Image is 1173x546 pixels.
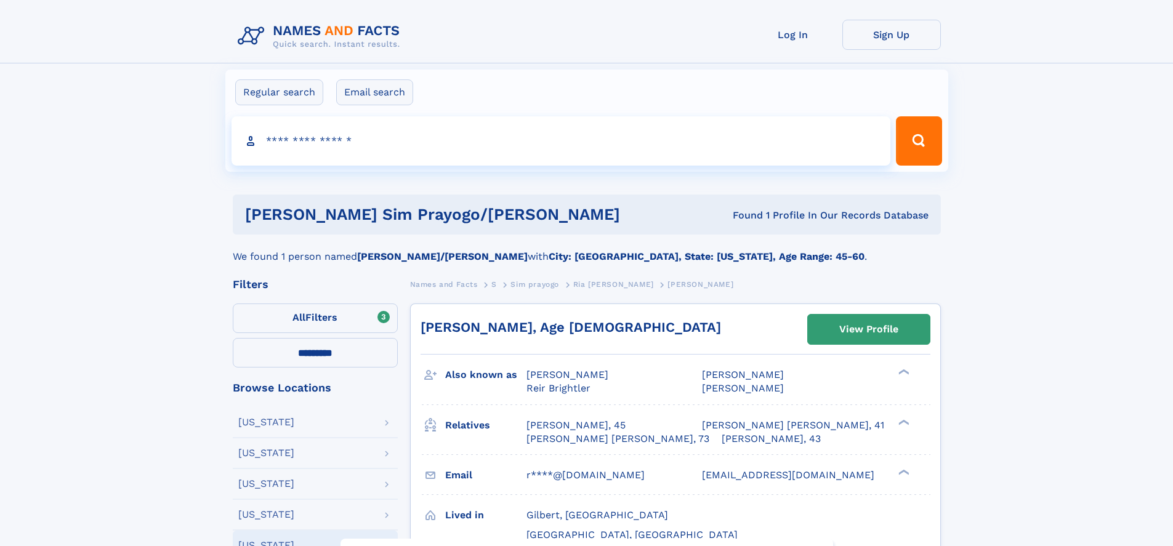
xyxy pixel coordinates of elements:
[357,251,528,262] b: [PERSON_NAME]/[PERSON_NAME]
[238,510,294,520] div: [US_STATE]
[573,276,654,292] a: Ria [PERSON_NAME]
[839,315,898,343] div: View Profile
[510,276,559,292] a: Sim prayogo
[895,418,910,426] div: ❯
[238,417,294,427] div: [US_STATE]
[702,382,784,394] span: [PERSON_NAME]
[702,419,884,432] a: [PERSON_NAME] [PERSON_NAME], 41
[702,369,784,380] span: [PERSON_NAME]
[808,315,930,344] a: View Profile
[238,448,294,458] div: [US_STATE]
[336,79,413,105] label: Email search
[445,465,526,486] h3: Email
[526,369,608,380] span: [PERSON_NAME]
[233,20,410,53] img: Logo Names and Facts
[238,479,294,489] div: [US_STATE]
[526,382,591,394] span: Reir Brightler
[526,432,709,446] a: [PERSON_NAME] [PERSON_NAME], 73
[895,368,910,376] div: ❯
[445,415,526,436] h3: Relatives
[676,209,929,222] div: Found 1 Profile In Our Records Database
[445,364,526,385] h3: Also known as
[233,279,398,290] div: Filters
[445,505,526,526] h3: Lived in
[491,276,497,292] a: S
[667,280,733,289] span: [PERSON_NAME]
[526,419,626,432] a: [PERSON_NAME], 45
[895,468,910,476] div: ❯
[896,116,941,166] button: Search Button
[526,509,668,521] span: Gilbert, [GEOGRAPHIC_DATA]
[491,280,497,289] span: S
[410,276,478,292] a: Names and Facts
[573,280,654,289] span: Ria [PERSON_NAME]
[233,303,398,333] label: Filters
[421,319,721,335] a: [PERSON_NAME], Age [DEMOGRAPHIC_DATA]
[744,20,842,50] a: Log In
[510,280,559,289] span: Sim prayogo
[235,79,323,105] label: Regular search
[722,432,821,446] a: [PERSON_NAME], 43
[245,207,677,222] h1: [PERSON_NAME] sim prayogo/[PERSON_NAME]
[549,251,865,262] b: City: [GEOGRAPHIC_DATA], State: [US_STATE], Age Range: 45-60
[233,235,941,264] div: We found 1 person named with .
[842,20,941,50] a: Sign Up
[232,116,891,166] input: search input
[526,529,738,540] span: [GEOGRAPHIC_DATA], [GEOGRAPHIC_DATA]
[292,311,305,323] span: All
[702,469,874,481] span: [EMAIL_ADDRESS][DOMAIN_NAME]
[233,382,398,393] div: Browse Locations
